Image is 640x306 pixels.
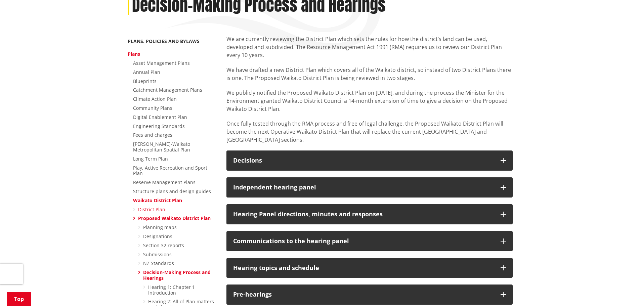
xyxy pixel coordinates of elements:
[128,51,140,57] a: Plans
[133,78,157,84] a: Blueprints
[143,224,177,230] a: Planning maps
[226,285,513,305] button: Pre-hearings
[138,215,211,221] a: Proposed Waikato District Plan
[609,278,633,302] iframe: Messenger Launcher
[133,132,172,138] a: Fees and charges
[226,66,513,82] p: We have drafted a new District Plan which covers all of the Waikato district, so instead of two D...
[133,96,177,102] a: Climate Action Plan
[133,141,190,153] a: [PERSON_NAME]-Waikato Metropolitan Spatial Plan
[133,123,185,129] a: Engineering Standards
[133,165,207,177] a: Play, Active Recreation and Sport Plan
[133,179,196,185] a: Reserve Management Plans
[133,188,211,194] a: Structure plans and design guides
[138,206,165,213] a: District Plan
[143,260,174,266] a: NZ Standards
[133,156,168,162] a: Long Term Plan
[128,38,200,44] a: Plans, policies and bylaws
[233,238,494,245] h3: Communications to the hearing panel
[226,204,513,224] button: Hearing Panel directions, minutes and responses
[233,265,494,271] h3: Hearing topics and schedule
[226,150,513,171] button: Decisions
[143,233,172,239] a: Designations
[133,60,190,66] a: Asset Management Plans
[226,231,513,251] button: Communications to the hearing panel
[133,69,160,75] a: Annual Plan
[143,269,211,281] a: Decision-Making Process and Hearings
[233,157,494,164] h3: Decisions
[133,87,202,93] a: Catchment Management Plans
[233,211,494,218] h3: Hearing Panel directions, minutes and responses
[233,291,494,298] div: Pre-hearings
[226,258,513,278] button: Hearing topics and schedule
[143,242,184,249] a: Section 32 reports
[133,197,182,204] a: Waikato District Plan
[133,105,172,111] a: Community Plans
[226,35,502,59] span: We are currently reviewing the District Plan which sets the rules for how the district’s land can...
[226,89,513,113] p: We publicly notified the Proposed Waikato District Plan on [DATE], and during the process the Min...
[226,120,513,144] p: Once fully tested through the RMA process and free of legal challenge, the Proposed Waikato Distr...
[148,284,195,296] a: Hearing 1: Chapter 1 Introduction
[226,177,513,198] button: Independent hearing panel
[133,114,187,120] a: Digital Enablement Plan
[233,184,494,191] h3: Independent hearing panel
[143,251,172,258] a: Submissions
[7,292,31,306] a: Top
